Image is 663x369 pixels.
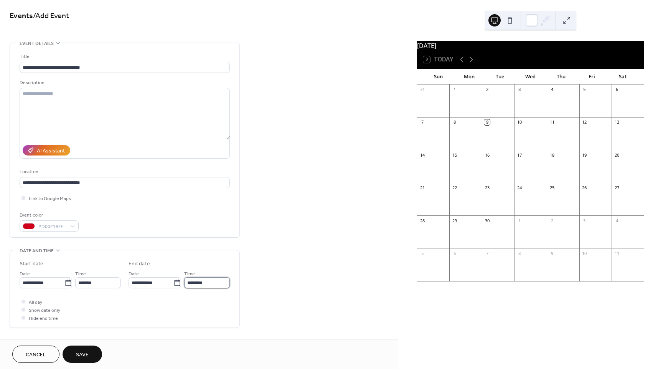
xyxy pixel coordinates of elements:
div: 13 [614,119,620,125]
button: Cancel [12,346,59,363]
span: Hide end time [29,314,58,323]
div: Tue [485,69,515,84]
div: 30 [484,218,490,223]
div: 7 [484,250,490,256]
div: 29 [452,218,457,223]
span: Link to Google Maps [29,195,71,203]
div: 19 [582,152,587,158]
span: Cancel [26,351,46,359]
div: Thu [546,69,577,84]
div: 10 [517,119,523,125]
span: All day [29,298,42,306]
div: 6 [614,87,620,93]
div: 4 [614,218,620,223]
span: Recurring event [20,337,60,345]
button: AI Assistant [23,145,70,156]
div: 20 [614,152,620,158]
div: Sat [607,69,638,84]
div: 6 [452,250,457,256]
div: 28 [419,218,425,223]
div: 3 [582,218,587,223]
div: 24 [517,185,523,191]
div: Location [20,168,228,176]
div: 2 [549,218,555,223]
div: 18 [549,152,555,158]
div: 8 [517,250,523,256]
div: 1 [517,218,523,223]
div: 3 [517,87,523,93]
div: Sun [423,69,454,84]
div: 5 [582,87,587,93]
div: Wed [515,69,546,84]
div: 22 [452,185,457,191]
div: [DATE] [417,41,644,50]
span: Date [129,270,139,278]
div: 7 [419,119,425,125]
div: 26 [582,185,587,191]
div: 25 [549,185,555,191]
div: 12 [582,119,587,125]
div: 1 [452,87,457,93]
span: #D0021BFF [38,223,66,231]
div: 27 [614,185,620,191]
div: Start date [20,260,43,268]
div: 10 [582,250,587,256]
div: 21 [419,185,425,191]
div: 14 [419,152,425,158]
div: 11 [549,119,555,125]
span: Time [75,270,86,278]
div: Mon [454,69,485,84]
div: Event color [20,211,77,219]
div: AI Assistant [37,147,65,155]
div: 4 [549,87,555,93]
div: 11 [614,250,620,256]
button: Save [63,346,102,363]
span: / Add Event [33,8,69,23]
div: Title [20,53,228,61]
div: 16 [484,152,490,158]
span: Date and time [20,247,54,255]
div: 9 [484,119,490,125]
span: Event details [20,40,54,48]
div: Description [20,79,228,87]
span: Show date only [29,306,60,314]
div: 15 [452,152,457,158]
div: 23 [484,185,490,191]
div: 5 [419,250,425,256]
div: 8 [452,119,457,125]
span: Time [184,270,195,278]
div: 17 [517,152,523,158]
div: 31 [419,87,425,93]
div: End date [129,260,150,268]
div: Fri [577,69,607,84]
div: 9 [549,250,555,256]
span: Save [76,351,89,359]
a: Events [10,8,33,23]
span: Date [20,270,30,278]
div: 2 [484,87,490,93]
